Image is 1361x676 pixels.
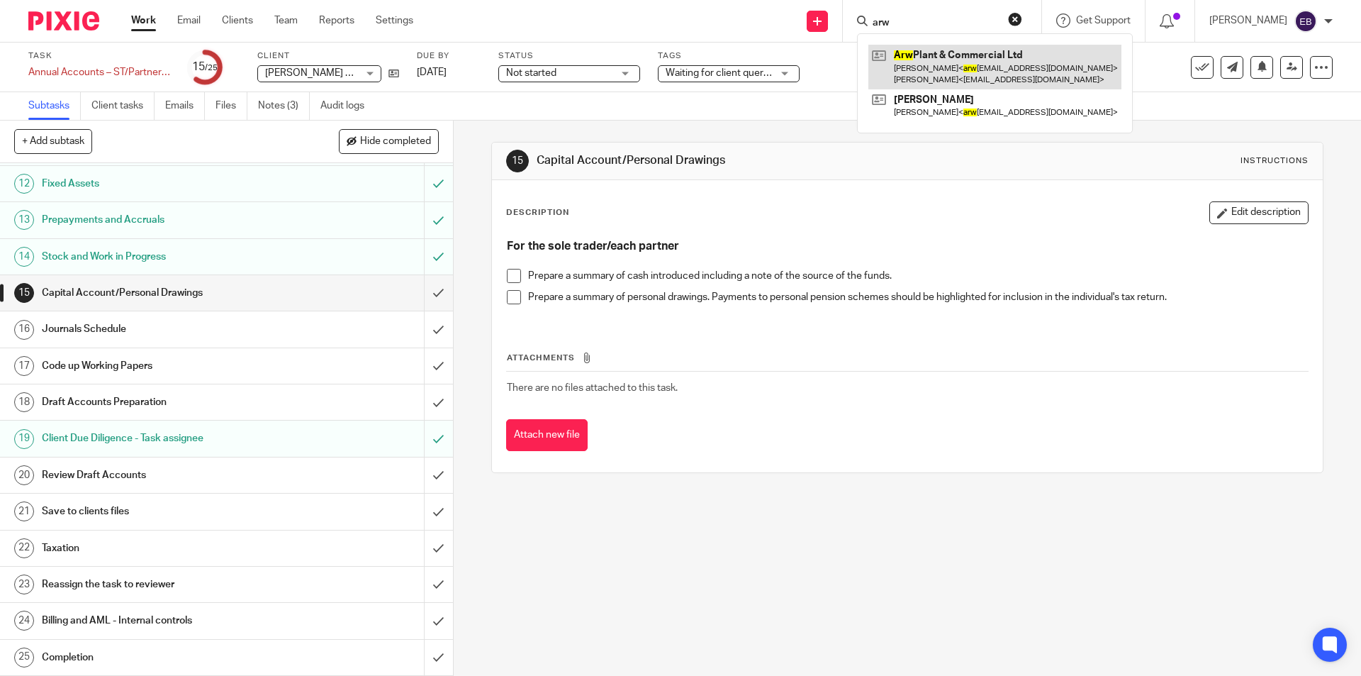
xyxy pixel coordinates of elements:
[14,538,34,558] div: 22
[42,538,287,559] h1: Taxation
[506,150,529,172] div: 15
[274,13,298,28] a: Team
[658,50,800,62] label: Tags
[319,13,354,28] a: Reports
[339,129,439,153] button: Hide completed
[871,17,999,30] input: Search
[222,13,253,28] a: Clients
[1209,201,1309,224] button: Edit description
[1076,16,1131,26] span: Get Support
[42,209,287,231] h1: Prepayments and Accruals
[42,428,287,449] h1: Client Due Diligence - Task assignee
[131,13,156,28] a: Work
[498,50,640,62] label: Status
[257,50,399,62] label: Client
[42,465,287,486] h1: Review Draft Accounts
[42,246,287,267] h1: Stock and Work in Progress
[42,318,287,340] h1: Journals Schedule
[42,610,287,631] h1: Billing and AML - Internal controls
[42,647,287,668] h1: Completion
[192,59,218,75] div: 15
[417,67,447,77] span: [DATE]
[265,68,460,78] span: [PERSON_NAME] T/A JCW Courier Services
[215,92,247,120] a: Files
[177,13,201,28] a: Email
[507,354,575,362] span: Attachments
[28,11,99,31] img: Pixie
[1008,12,1022,26] button: Clear
[506,68,556,78] span: Not started
[14,356,34,376] div: 17
[91,92,155,120] a: Client tasks
[14,210,34,230] div: 13
[506,207,569,218] p: Description
[1209,13,1287,28] p: [PERSON_NAME]
[1294,10,1317,33] img: svg%3E
[14,320,34,340] div: 16
[14,129,92,153] button: + Add subtask
[28,50,170,62] label: Task
[14,502,34,521] div: 21
[1240,155,1309,167] div: Instructions
[537,153,938,168] h1: Capital Account/Personal Drawings
[507,240,679,252] strong: For the sole trader/each partner
[42,501,287,522] h1: Save to clients files
[42,355,287,377] h1: Code up Working Papers
[14,648,34,667] div: 25
[14,575,34,594] div: 23
[666,68,776,78] span: Waiting for client queries
[165,92,205,120] a: Emails
[320,92,375,120] a: Audit logs
[14,465,34,485] div: 20
[28,65,170,79] div: Annual Accounts – ST/Partnership - Manual
[14,174,34,194] div: 12
[42,282,287,304] h1: Capital Account/Personal Drawings
[528,290,1307,304] p: Prepare a summary of personal drawings. Payments to personal pension schemes should be highlighte...
[14,429,34,449] div: 19
[506,419,588,451] button: Attach new file
[417,50,481,62] label: Due by
[360,136,431,148] span: Hide completed
[528,269,1307,283] p: Prepare a summary of cash introduced including a note of the source of the funds.
[42,574,287,595] h1: Reassign the task to reviewer
[205,64,218,72] small: /25
[258,92,310,120] a: Notes (3)
[14,611,34,631] div: 24
[28,92,81,120] a: Subtasks
[507,383,678,393] span: There are no files attached to this task.
[14,247,34,267] div: 14
[376,13,413,28] a: Settings
[42,392,287,413] h1: Draft Accounts Preparation
[42,173,287,194] h1: Fixed Assets
[14,392,34,412] div: 18
[14,283,34,303] div: 15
